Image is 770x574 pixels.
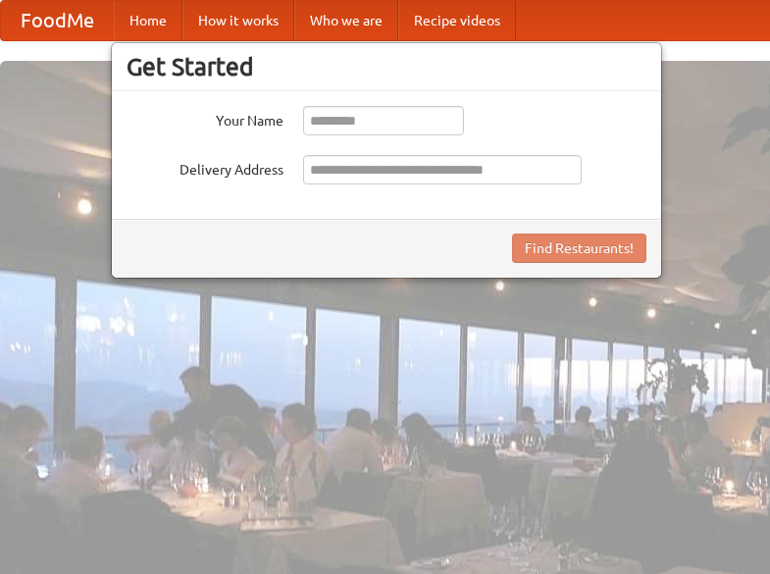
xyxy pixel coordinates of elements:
[114,1,182,40] a: Home
[182,1,294,40] a: How it works
[1,1,114,40] a: FoodMe
[398,1,516,40] a: Recipe videos
[294,1,398,40] a: Who we are
[127,155,283,180] label: Delivery Address
[127,52,646,81] h3: Get Started
[127,106,283,130] label: Your Name
[512,234,646,263] button: Find Restaurants!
